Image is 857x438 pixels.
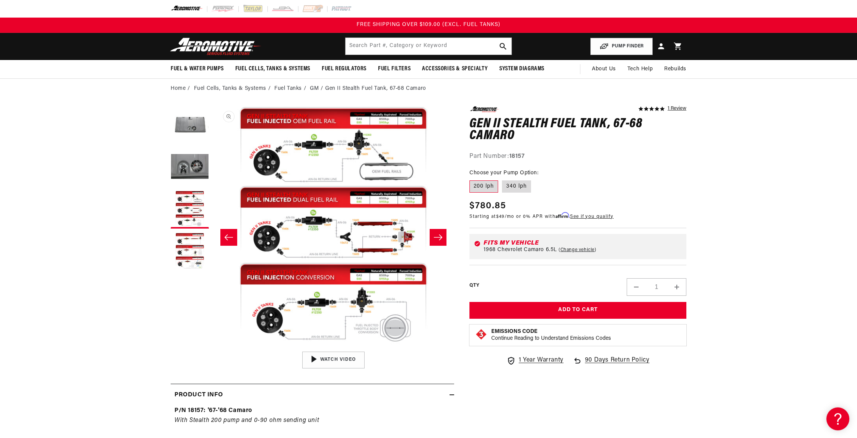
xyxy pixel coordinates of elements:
[491,329,538,334] strong: Emissions Code
[345,38,512,55] input: Search by Part Number, Category or Keyword
[469,169,539,177] legend: Choose your Pump Option:
[430,229,446,246] button: Slide right
[592,66,616,72] span: About Us
[664,65,686,73] span: Rebuilds
[171,106,454,368] media-gallery: Gallery Viewer
[622,60,658,78] summary: Tech Help
[194,84,273,93] li: Fuel Cells, Tanks & Systems
[469,282,479,289] label: QTY
[357,22,500,28] span: FREE SHIPPING OVER $109.00 (EXCL. FUEL TANKS)
[585,355,650,373] span: 90 Days Return Policy
[171,384,454,406] summary: Product Info
[171,65,224,73] span: Fuel & Water Pumps
[174,407,252,414] strong: P/N 18157: '67-'68 Camaro
[174,417,319,423] em: With Stealth 200 pump and 0-90 ohm sending unit
[475,328,487,341] img: Emissions code
[494,60,550,78] summary: System Diagrams
[416,60,494,78] summary: Accessories & Specialty
[495,38,512,55] button: search button
[496,214,505,219] span: $49
[220,229,237,246] button: Slide left
[668,106,686,112] a: 1 reviews
[556,213,569,218] span: Affirm
[235,65,310,73] span: Fuel Cells, Tanks & Systems
[658,60,692,78] summary: Rebuilds
[491,335,611,342] p: Continue Reading to Understand Emissions Codes
[310,84,319,93] a: GM
[507,355,564,365] a: 1 Year Warranty
[586,60,622,78] a: About Us
[378,65,411,73] span: Fuel Filters
[171,190,209,229] button: Load image 3 in gallery view
[274,84,302,93] a: Fuel Tanks
[171,232,209,271] button: Load image 4 in gallery view
[499,65,544,73] span: System Diagrams
[165,60,230,78] summary: Fuel & Water Pumps
[168,37,264,55] img: Aeromotive
[422,65,488,73] span: Accessories & Specialty
[469,180,498,193] label: 200 lph
[171,148,209,187] button: Load image 2 in gallery view
[519,355,564,365] span: 1 Year Warranty
[171,106,209,144] button: Load image 1 in gallery view
[171,84,686,93] nav: breadcrumbs
[469,302,686,319] button: Add to Cart
[174,390,223,400] h2: Product Info
[469,152,686,162] div: Part Number:
[230,60,316,78] summary: Fuel Cells, Tanks & Systems
[484,240,682,246] div: Fits my vehicle
[469,213,613,220] p: Starting at /mo or 0% APR with .
[627,65,653,73] span: Tech Help
[171,84,186,93] a: Home
[469,199,506,213] span: $780.85
[559,247,596,253] a: Change vehicle
[322,65,367,73] span: Fuel Regulators
[325,84,426,93] li: Gen II Stealth Fuel Tank, 67-68 Camaro
[573,355,650,373] a: 90 Days Return Policy
[491,328,611,342] button: Emissions CodeContinue Reading to Understand Emissions Codes
[502,180,531,193] label: 340 lph
[509,153,525,159] strong: 18157
[590,38,653,55] button: PUMP FINDER
[316,60,372,78] summary: Fuel Regulators
[372,60,416,78] summary: Fuel Filters
[469,118,686,142] h1: Gen II Stealth Fuel Tank, 67-68 Camaro
[570,214,613,219] a: See if you qualify - Learn more about Affirm Financing (opens in modal)
[484,247,557,253] span: 1968 Chevrolet Camaro 6.5L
